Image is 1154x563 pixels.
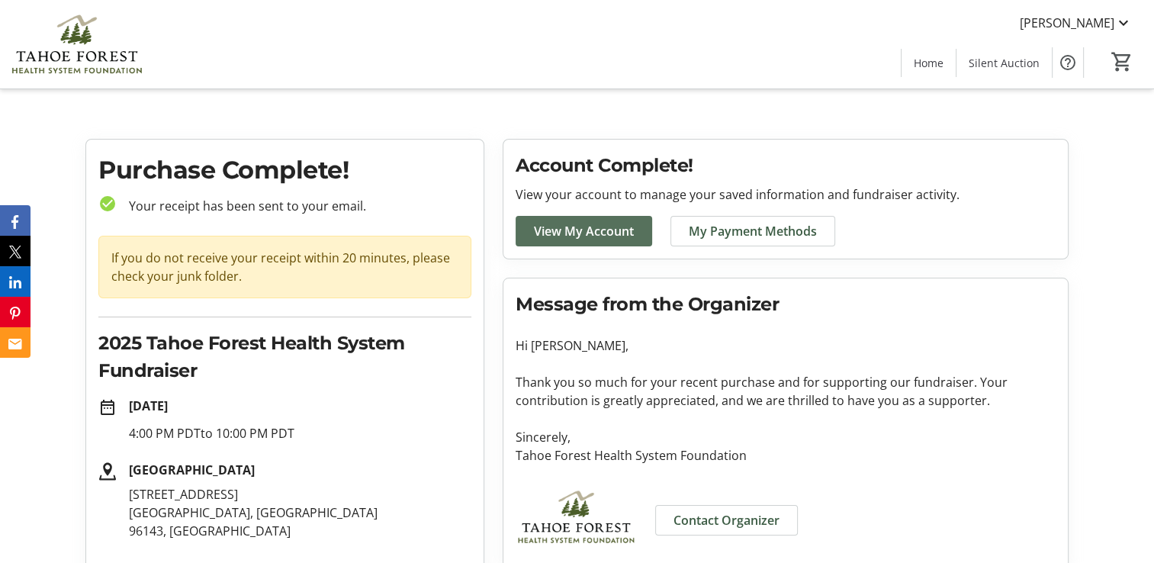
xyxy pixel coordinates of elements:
[914,55,943,71] span: Home
[129,462,255,478] strong: [GEOGRAPHIC_DATA]
[516,291,1056,318] h2: Message from the Organizer
[98,236,471,298] div: If you do not receive your receipt within 20 minutes, please check your junk folder.
[98,398,117,417] mat-icon: date_range
[969,55,1040,71] span: Silent Auction
[129,424,471,442] p: 4:00 PM PDT to 10:00 PM PDT
[670,216,835,246] a: My Payment Methods
[516,152,1056,179] h2: Account Complete!
[689,222,817,240] span: My Payment Methods
[516,185,1056,204] p: View your account to manage your saved information and fundraiser activity.
[956,49,1052,77] a: Silent Auction
[98,152,471,188] h1: Purchase Complete!
[1020,14,1114,32] span: [PERSON_NAME]
[655,505,798,536] a: Contact Organizer
[534,222,634,240] span: View My Account
[1108,48,1136,76] button: Cart
[129,485,471,540] p: [STREET_ADDRESS] [GEOGRAPHIC_DATA], [GEOGRAPHIC_DATA] 96143, [GEOGRAPHIC_DATA]
[516,373,1056,410] p: Thank you so much for your recent purchase and for supporting our fundraiser. Your contribution i...
[673,511,780,529] span: Contact Organizer
[129,397,168,414] strong: [DATE]
[1053,47,1083,78] button: Help
[98,195,117,213] mat-icon: check_circle
[516,336,1056,355] p: Hi [PERSON_NAME],
[516,216,652,246] a: View My Account
[9,6,145,82] img: Tahoe Forest Health System Foundation's Logo
[516,483,637,551] img: Tahoe Forest Health System Foundation logo
[117,197,471,215] p: Your receipt has been sent to your email.
[902,49,956,77] a: Home
[1008,11,1145,35] button: [PERSON_NAME]
[516,446,1056,465] p: Tahoe Forest Health System Foundation
[516,428,1056,446] p: Sincerely,
[98,330,471,384] h2: 2025 Tahoe Forest Health System Fundraiser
